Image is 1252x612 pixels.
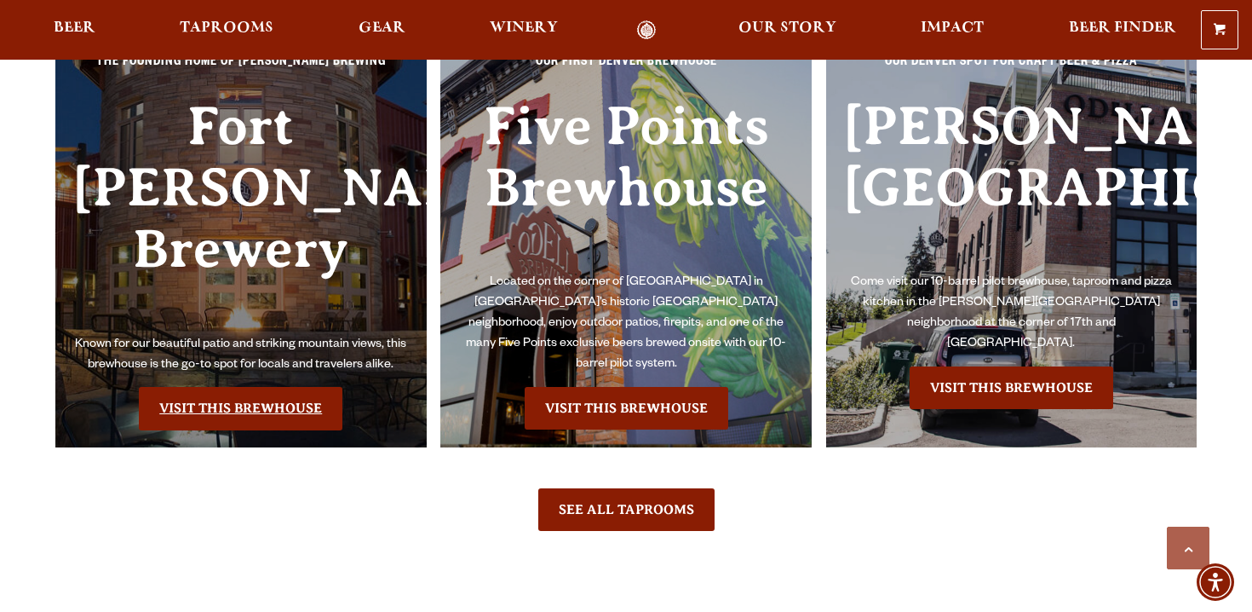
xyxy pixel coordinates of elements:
span: Our Story [738,21,836,35]
a: Beer Finder [1058,20,1187,40]
p: Come visit our 10-barrel pilot brewhouse, taproom and pizza kitchen in the [PERSON_NAME][GEOGRAPH... [843,273,1180,355]
a: Impact [910,20,995,40]
span: Taprooms [180,21,273,35]
h3: Fort [PERSON_NAME] Brewery [72,95,410,335]
span: Beer Finder [1069,21,1176,35]
span: Impact [921,21,984,35]
p: Located on the corner of [GEOGRAPHIC_DATA] in [GEOGRAPHIC_DATA]’s historic [GEOGRAPHIC_DATA] neig... [457,273,795,375]
a: Gear [347,20,416,40]
a: Our Story [727,20,847,40]
p: Known for our beautiful patio and striking mountain views, this brewhouse is the go-to spot for l... [72,335,410,376]
a: Beer [43,20,106,40]
span: Gear [359,21,405,35]
a: Taprooms [169,20,284,40]
span: Winery [490,21,558,35]
a: Visit the Five Points Brewhouse [525,387,728,430]
a: Scroll to top [1167,527,1209,569]
a: Visit the Sloan’s Lake Brewhouse [910,367,1113,409]
h3: Five Points Brewhouse [457,95,795,274]
a: See All Taprooms [538,488,715,531]
h3: [PERSON_NAME][GEOGRAPHIC_DATA] [843,95,1180,274]
p: Our Denver spot for craft beer & pizza [843,53,1180,84]
span: Beer [54,21,95,35]
a: Winery [479,20,569,40]
div: Accessibility Menu [1197,563,1234,601]
a: Visit the Fort Collin's Brewery & Taproom [139,387,342,430]
p: The Founding Home of [PERSON_NAME] Brewing [72,53,410,84]
p: Our First Denver Brewhouse [457,53,795,84]
a: Odell Home [615,20,679,40]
